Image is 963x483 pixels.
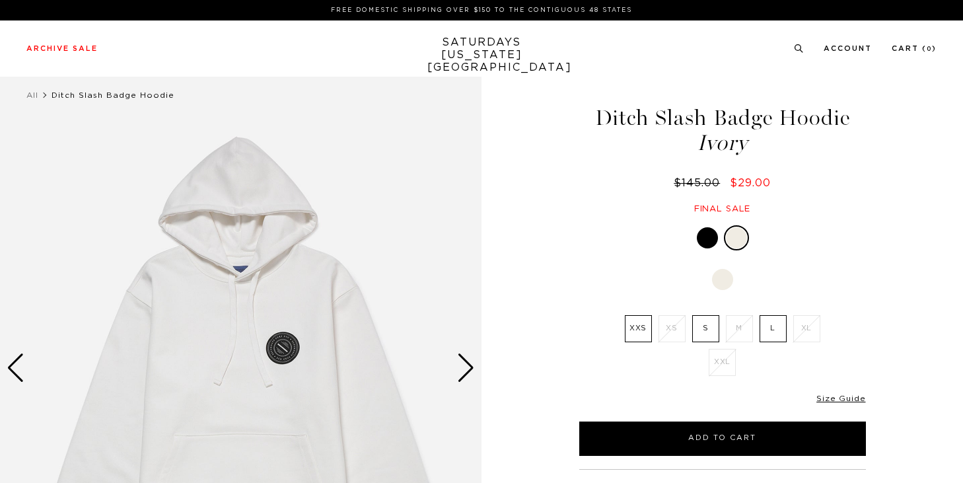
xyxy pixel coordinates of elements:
[427,36,536,74] a: SATURDAYS[US_STATE][GEOGRAPHIC_DATA]
[577,132,868,154] span: Ivory
[824,45,872,52] a: Account
[457,353,475,383] div: Next slide
[927,46,932,52] small: 0
[579,422,866,456] button: Add to Cart
[26,45,98,52] a: Archive Sale
[26,91,38,99] a: All
[892,45,937,52] a: Cart (0)
[712,269,733,290] label: Ivory
[577,107,868,154] h1: Ditch Slash Badge Hoodie
[760,315,787,342] label: L
[577,204,868,215] div: Final sale
[32,5,931,15] p: FREE DOMESTIC SHIPPING OVER $150 TO THE CONTIGUOUS 48 STATES
[7,353,24,383] div: Previous slide
[692,315,719,342] label: S
[625,315,652,342] label: XXS
[730,178,771,188] span: $29.00
[816,394,865,402] a: Size Guide
[52,91,174,99] span: Ditch Slash Badge Hoodie
[674,178,725,188] del: $145.00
